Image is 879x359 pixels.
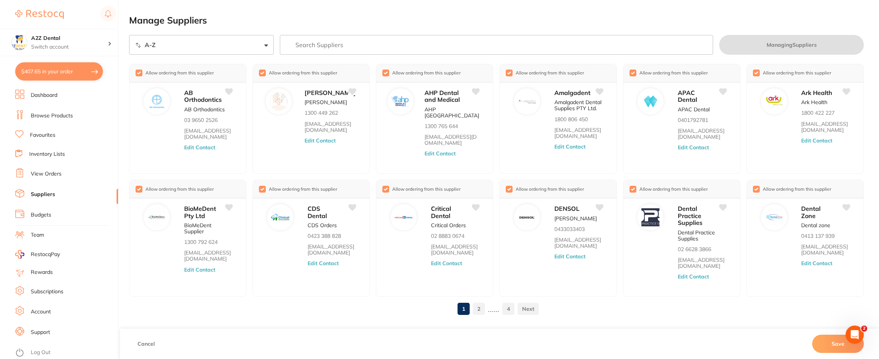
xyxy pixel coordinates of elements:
p: [PERSON_NAME] [554,215,597,221]
a: Team [31,231,44,239]
p: 1300 792 624 [184,239,218,245]
p: BioMeDent Supplier [184,222,233,234]
span: Allow ordering from this supplier [389,70,461,76]
img: AB Orthodontics [148,92,166,111]
p: Switch account [31,43,108,51]
p: 0433033403 [554,226,585,232]
img: Dental Practice Supplies [642,209,660,227]
a: Browse Products [31,112,73,120]
iframe: Intercom live chat [846,326,864,344]
p: AHP [GEOGRAPHIC_DATA] [425,106,479,119]
button: Edit Contact [678,144,709,150]
span: DENSOL [554,205,579,212]
a: Inventory Lists [29,150,65,158]
a: Restocq Logo [15,6,64,23]
span: Allow ordering from this supplier [760,70,831,76]
img: Ark Health [765,92,783,111]
p: Dental zone [801,222,830,228]
a: Favourites [30,131,55,139]
a: [EMAIL_ADDRESS][DOMAIN_NAME] [801,244,850,256]
a: RestocqPay [15,250,60,259]
h2: Manage Suppliers [129,15,864,26]
img: Dental Zone [765,209,783,227]
img: BioMeDent Pty Ltd [148,209,166,227]
p: 02 6628 3866 [678,246,711,252]
span: Critical Dental [431,205,451,219]
button: Edit Contact [184,267,215,273]
button: Cancel [135,335,157,353]
p: Critical Orders [431,222,466,228]
img: A2Z Dental [12,35,27,50]
p: 0423 388 828 [308,233,341,239]
img: DENSOL [518,209,536,227]
button: Edit Contact [305,138,336,144]
span: Allow ordering from this supplier [513,187,584,192]
button: Edit Contact [801,260,832,266]
a: Rewards [31,269,53,276]
a: 2 [473,301,485,316]
a: [EMAIL_ADDRESS][DOMAIN_NAME] [308,244,356,256]
a: [EMAIL_ADDRESS][DOMAIN_NAME] [801,121,850,133]
img: Amalgadent [518,92,536,111]
img: RestocqPay [15,250,24,259]
img: Restocq Logo [15,10,64,19]
p: 1300 449 262 [305,110,338,116]
a: [EMAIL_ADDRESS][DOMAIN_NAME] [431,244,480,256]
span: Allow ordering from this supplier [389,187,461,192]
p: AB Orthodontics [184,106,225,112]
a: Support [31,329,50,336]
p: CDS Orders [308,222,337,228]
button: Log Out [15,347,116,359]
p: 03 9650 2526 [184,117,218,123]
span: Allow ordering from this supplier [636,187,708,192]
h4: A2Z Dental [31,35,108,42]
img: AHP Dental and Medical [391,92,410,111]
span: BioMeDent Pty Ltd [184,205,216,219]
a: Account [31,308,51,316]
span: Dental Zone [801,205,821,219]
a: [EMAIL_ADDRESS][DOMAIN_NAME] [554,127,603,139]
span: [PERSON_NAME] [305,89,356,96]
p: 1800 806 450 [554,116,588,122]
span: Allow ordering from this supplier [760,187,831,192]
p: ...... [488,305,499,313]
span: Allow ordering from this supplier [636,70,708,76]
span: Allow ordering from this supplier [266,70,337,76]
img: Critical Dental [395,209,413,227]
button: Edit Contact [308,260,339,266]
span: 2 [861,326,867,332]
img: CDS Dental [271,209,289,227]
span: Ark Health [801,89,832,96]
button: $407.65 in your order [15,62,103,81]
span: Allow ordering from this supplier [142,70,214,76]
span: RestocqPay [31,251,60,258]
a: Budgets [31,211,51,219]
a: [EMAIL_ADDRESS][DOMAIN_NAME] [425,134,479,146]
p: 1800 422 227 [801,110,835,116]
a: [EMAIL_ADDRESS][DOMAIN_NAME] [678,128,726,140]
button: Edit Contact [184,144,215,150]
button: Edit Contact [554,144,585,150]
p: 0401792781 [678,117,708,123]
span: Allow ordering from this supplier [266,187,337,192]
a: Dashboard [31,92,57,99]
a: [EMAIL_ADDRESS][DOMAIN_NAME] [305,121,356,133]
a: [EMAIL_ADDRESS][DOMAIN_NAME] [554,237,603,249]
input: Search Suppliers [280,35,713,55]
button: Edit Contact [678,274,709,280]
span: AB Orthodontics [184,89,222,103]
p: Ark Health [801,99,827,105]
a: [EMAIL_ADDRESS][DOMAIN_NAME] [678,257,726,269]
a: Log Out [31,349,50,356]
a: View Orders [31,170,62,178]
p: 02 8883 0674 [431,233,464,239]
span: Allow ordering from this supplier [513,70,584,76]
a: 4 [502,301,514,316]
p: 1300 765 644 [425,123,458,129]
img: Adam Dental [270,92,288,111]
button: Save [812,335,864,353]
button: Edit Contact [554,253,585,259]
span: Dental Practice Supplies [678,205,702,226]
img: APAC Dental [642,92,660,111]
p: 0413 137 939 [801,233,835,239]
